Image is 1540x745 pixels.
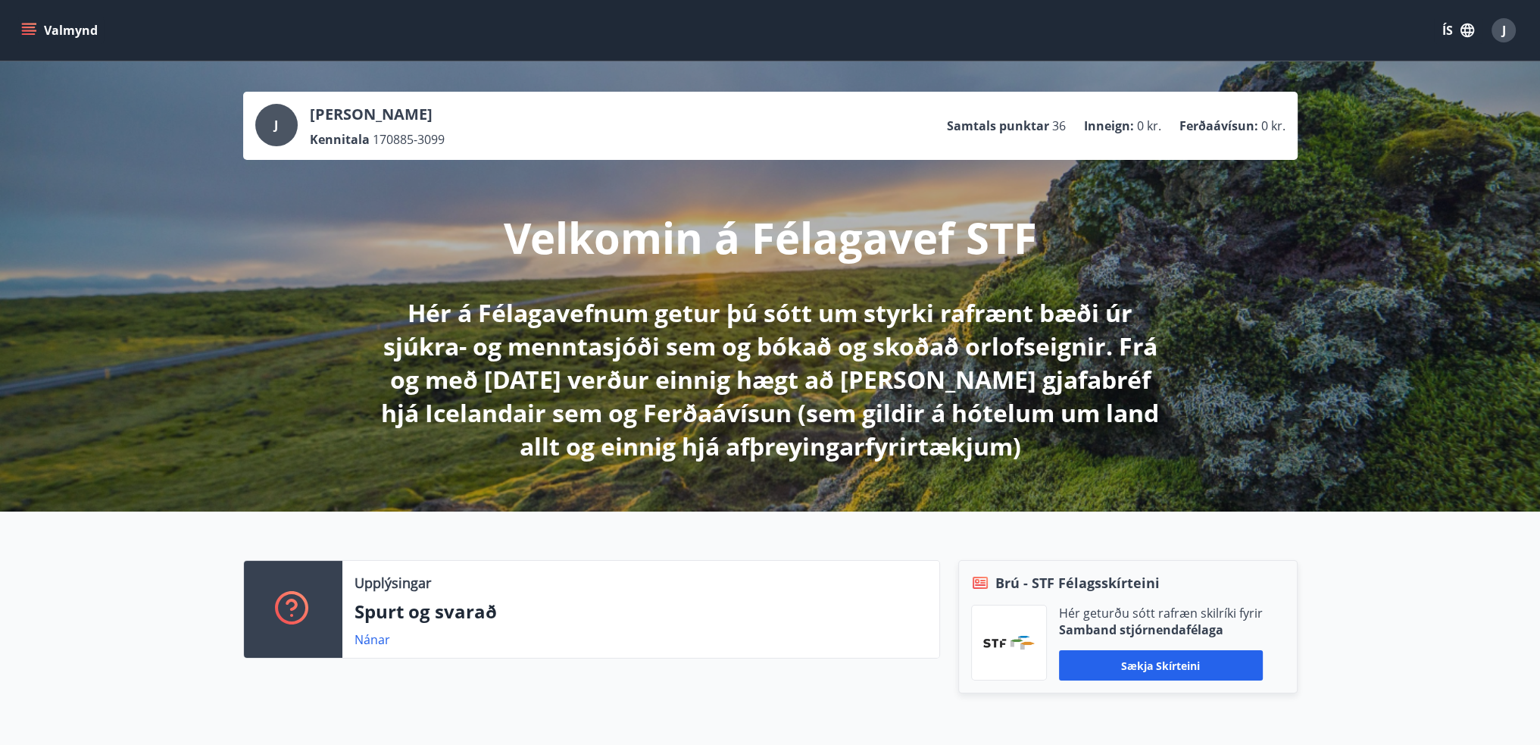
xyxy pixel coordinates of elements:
span: J [274,117,278,133]
p: Samband stjórnendafélaga [1059,621,1263,638]
span: 0 kr. [1261,117,1285,134]
button: Sækja skírteini [1059,650,1263,681]
p: [PERSON_NAME] [310,104,445,125]
p: Upplýsingar [355,573,431,593]
p: Velkomin á Félagavef STF [504,208,1037,266]
button: ÍS [1434,17,1482,44]
p: Samtals punktar [947,117,1049,134]
p: Spurt og svarað [355,599,927,624]
span: 170885-3099 [373,131,445,148]
span: 0 kr. [1137,117,1161,134]
p: Ferðaávísun : [1179,117,1258,134]
button: menu [18,17,104,44]
p: Hér á Félagavefnum getur þú sótt um styrki rafrænt bæði úr sjúkra- og menntasjóði sem og bókað og... [370,296,1170,463]
button: J [1485,12,1522,49]
p: Hér geturðu sótt rafræn skilríki fyrir [1059,605,1263,621]
p: Inneign : [1084,117,1134,134]
span: 36 [1052,117,1066,134]
span: J [1502,22,1506,39]
img: vjCaq2fThgY3EUYqSgpjEiBg6WP39ov69hlhuPVN.png [983,636,1035,650]
a: Nánar [355,631,390,648]
p: Kennitala [310,131,370,148]
span: Brú - STF Félagsskírteini [995,573,1160,593]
